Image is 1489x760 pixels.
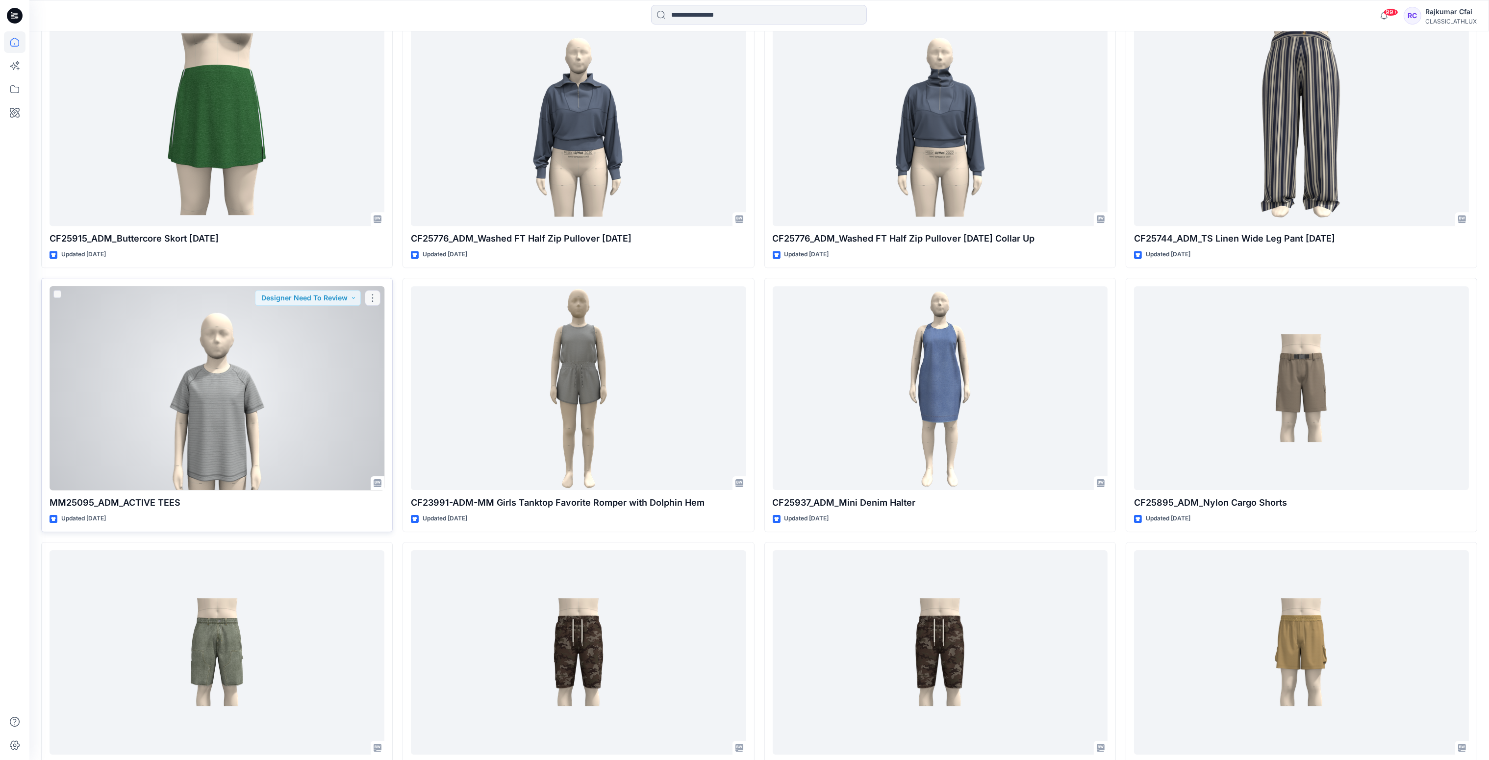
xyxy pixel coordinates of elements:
[411,232,746,245] p: CF25776_ADM_Washed FT Half Zip Pullover [DATE]
[1425,18,1477,25] div: CLASSIC_ATHLUX
[411,550,746,755] a: CF25898_ADM_PULL_ON_DENIM_CARGO_SHORT
[1134,550,1469,755] a: CF25908_ADM_Nylon Cargo Shorts
[773,286,1108,490] a: CF25937_ADM_Mini Denim Halter
[784,249,829,260] p: Updated [DATE]
[1134,496,1469,510] p: CF25895_ADM_Nylon Cargo Shorts
[773,550,1108,755] a: CF25896_ADM_Pull on Denim Short
[50,550,384,755] a: CF25969_ADM_Carpenter Shorts
[411,22,746,226] a: CF25776_ADM_Washed FT Half Zip Pullover 01AUG25
[423,514,467,524] p: Updated [DATE]
[423,249,467,260] p: Updated [DATE]
[411,496,746,510] p: CF23991-ADM-MM Girls Tanktop Favorite Romper with Dolphin Hem
[61,514,106,524] p: Updated [DATE]
[50,286,384,490] a: MM25095_ADM_ACTIVE TEES
[1134,232,1469,245] p: CF25744_ADM_TS Linen Wide Leg Pant [DATE]
[411,286,746,490] a: CF23991-ADM-MM Girls Tanktop Favorite Romper with Dolphin Hem
[1134,22,1469,226] a: CF25744_ADM_TS Linen Wide Leg Pant 31JUL25
[1134,286,1469,490] a: CF25895_ADM_Nylon Cargo Shorts
[50,232,384,245] p: CF25915_ADM_Buttercore Skort [DATE]
[773,22,1108,226] a: CF25776_ADM_Washed FT Half Zip Pullover 01AUG25 Collar Up
[773,496,1108,510] p: CF25937_ADM_Mini Denim Halter
[61,249,106,260] p: Updated [DATE]
[1404,7,1421,25] div: RC
[1146,514,1190,524] p: Updated [DATE]
[1425,6,1477,18] div: Rajkumar Cfai
[50,22,384,226] a: CF25915_ADM_Buttercore Skort 01AUG25
[1146,249,1190,260] p: Updated [DATE]
[1384,8,1398,16] span: 99+
[784,514,829,524] p: Updated [DATE]
[50,496,384,510] p: MM25095_ADM_ACTIVE TEES
[773,232,1108,245] p: CF25776_ADM_Washed FT Half Zip Pullover [DATE] Collar Up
